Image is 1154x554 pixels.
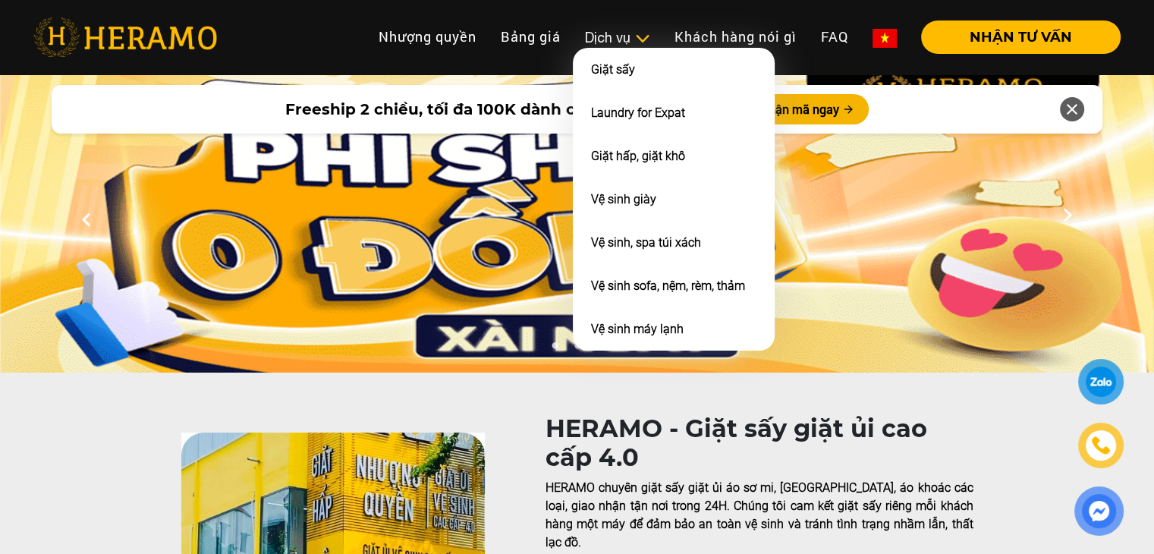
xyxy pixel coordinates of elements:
a: Laundry for Expat [591,105,685,120]
a: Giặt hấp, giặt khô [591,149,685,163]
a: Bảng giá [489,20,573,53]
p: HERAMO chuyên giặt sấy giặt ủi áo sơ mi, [GEOGRAPHIC_DATA], áo khoác các loại, giao nhận tận nơi ... [546,479,973,552]
a: Vệ sinh, spa túi xách [591,235,701,250]
a: Nhượng quyền [366,20,489,53]
a: Vệ sinh giày [591,192,656,206]
a: Giặt sấy [591,62,635,77]
button: NHẬN TƯ VẤN [921,20,1121,54]
img: heramo-logo.png [33,17,217,57]
img: vn-flag.png [873,29,897,48]
span: Freeship 2 chiều, tối đa 100K dành cho khách hàng mới [285,98,729,121]
img: phone-icon [1090,435,1112,457]
button: 1 [547,342,562,357]
a: NHẬN TƯ VẤN [909,30,1121,44]
button: 3 [593,342,608,357]
img: subToggleIcon [634,31,650,46]
a: phone-icon [1080,425,1121,466]
a: Khách hàng nói gì [662,20,809,53]
a: Vệ sinh máy lạnh [591,322,684,336]
a: FAQ [809,20,860,53]
div: Dịch vụ [585,27,650,48]
h1: HERAMO - Giặt sấy giặt ủi cao cấp 4.0 [546,414,973,473]
a: Vệ sinh sofa, nệm, rèm, thảm [591,279,745,293]
button: 2 [570,342,585,357]
button: Nhận mã ngay [747,94,869,124]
